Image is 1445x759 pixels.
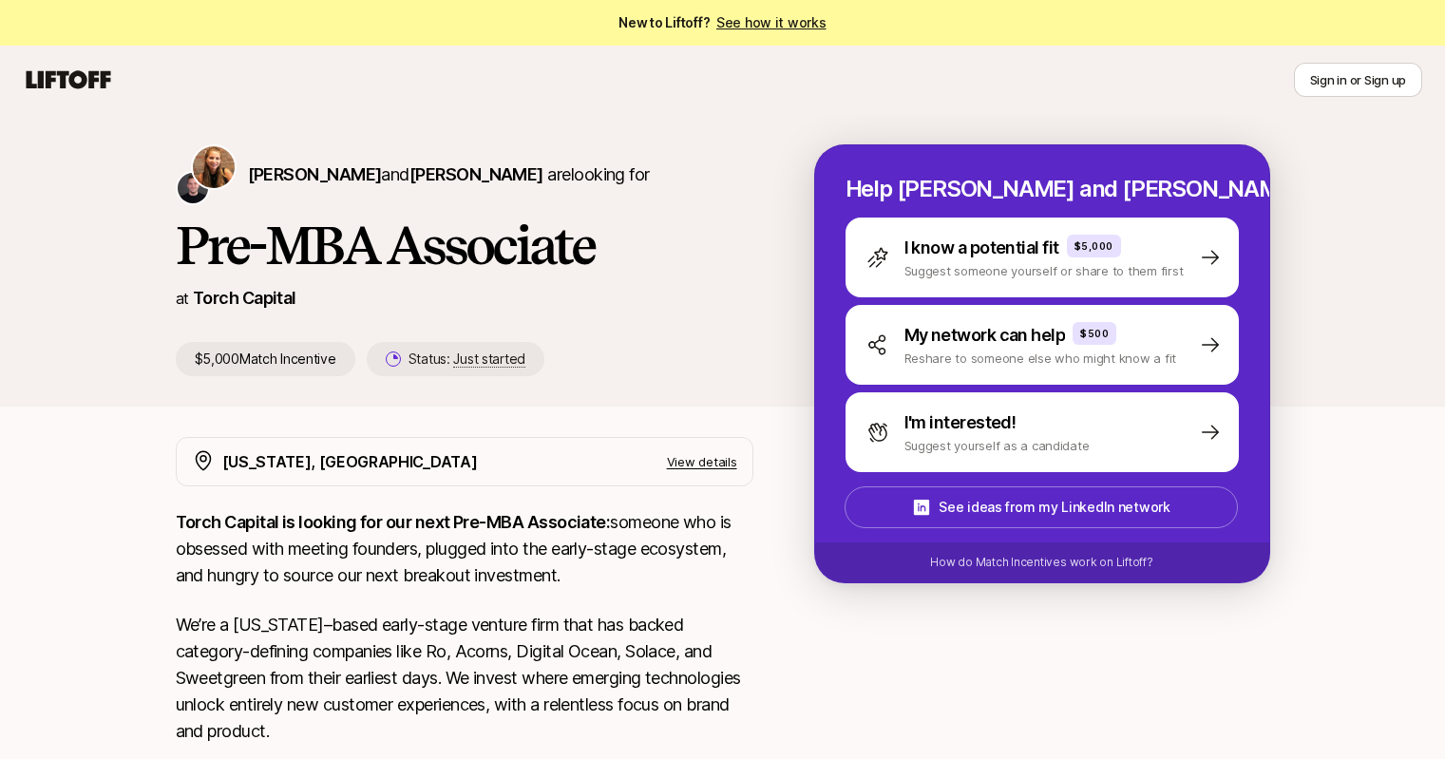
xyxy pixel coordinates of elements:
[845,486,1238,528] button: See ideas from my LinkedIn network
[453,351,525,368] span: Just started
[176,509,753,589] p: someone who is obsessed with meeting founders, plugged into the early-stage ecosystem, and hungry...
[1294,63,1422,97] button: Sign in or Sign up
[178,173,208,203] img: Christopher Harper
[939,496,1169,519] p: See ideas from my LinkedIn network
[930,554,1152,571] p: How do Match Incentives work on Liftoff?
[176,612,753,745] p: We’re a [US_STATE]–based early-stage venture firm that has backed category-defining companies lik...
[193,146,235,188] img: Katie Reiner
[1080,326,1109,341] p: $500
[176,286,189,311] p: at
[248,164,382,184] span: [PERSON_NAME]
[409,164,543,184] span: [PERSON_NAME]
[248,161,650,188] p: are looking for
[176,217,753,274] h1: Pre-MBA Associate
[904,261,1184,280] p: Suggest someone yourself or share to them first
[176,342,355,376] p: $5,000 Match Incentive
[904,349,1177,368] p: Reshare to someone else who might know a fit
[904,409,1017,436] p: I'm interested!
[222,449,478,474] p: [US_STATE], [GEOGRAPHIC_DATA]
[904,436,1090,455] p: Suggest yourself as a candidate
[176,512,611,532] strong: Torch Capital is looking for our next Pre-MBA Associate:
[667,452,737,471] p: View details
[846,176,1239,202] p: Help [PERSON_NAME] and [PERSON_NAME] hire
[618,11,826,34] span: New to Liftoff?
[381,164,542,184] span: and
[904,235,1059,261] p: I know a potential fit
[193,288,296,308] a: Torch Capital
[409,348,525,370] p: Status:
[1074,238,1113,254] p: $5,000
[904,322,1066,349] p: My network can help
[716,14,827,30] a: See how it works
